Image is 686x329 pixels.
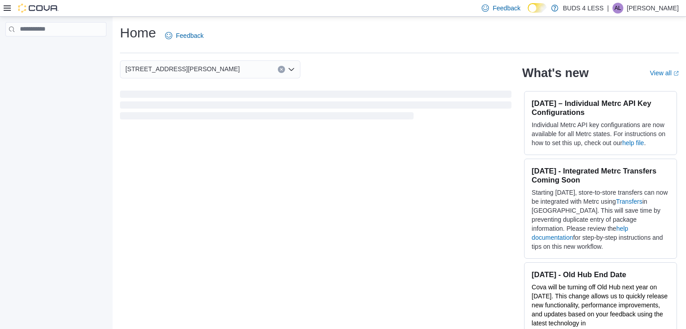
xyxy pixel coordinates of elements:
h3: [DATE] – Individual Metrc API Key Configurations [532,99,669,117]
a: Feedback [161,27,207,45]
a: View allExternal link [650,69,679,77]
p: Individual Metrc API key configurations are now available for all Metrc states. For instructions ... [532,120,669,147]
button: Open list of options [288,66,295,73]
span: AL [615,3,622,14]
span: Feedback [493,4,520,13]
input: Dark Mode [528,3,547,13]
nav: Complex example [5,38,106,60]
p: Starting [DATE], store-to-store transfers can now be integrated with Metrc using in [GEOGRAPHIC_D... [532,188,669,251]
h2: What's new [522,66,589,80]
a: help documentation [532,225,628,241]
span: Loading [120,92,511,121]
a: help file [622,139,644,146]
h3: [DATE] - Old Hub End Date [532,270,669,279]
p: | [607,3,609,14]
a: Transfers [616,198,643,205]
span: [STREET_ADDRESS][PERSON_NAME] [125,64,240,74]
h1: Home [120,24,156,42]
span: Feedback [176,31,203,40]
h3: [DATE] - Integrated Metrc Transfers Coming Soon [532,166,669,184]
button: Clear input [278,66,285,73]
svg: External link [673,71,679,76]
img: Cova [18,4,59,13]
p: [PERSON_NAME] [627,3,679,14]
div: Amber LaRoque [612,3,623,14]
p: BUDS 4 LESS [563,3,603,14]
